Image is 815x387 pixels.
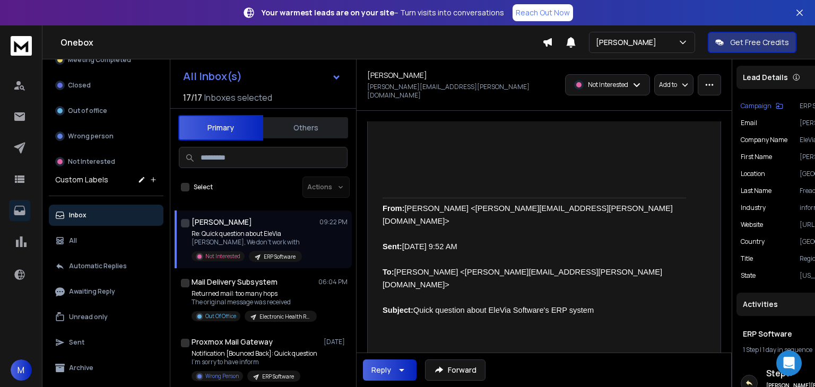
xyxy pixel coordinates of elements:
[741,187,771,195] p: Last Name
[383,268,394,276] b: To:
[69,364,93,372] p: Archive
[69,236,77,245] p: All
[659,81,677,89] p: Add to
[192,337,273,347] h1: Proxmox Mail Gateway
[178,115,263,140] button: Primary
[741,204,766,212] p: industry
[183,91,202,104] span: 17 / 17
[262,373,294,381] p: ERP Software
[192,289,317,298] p: Returned mail: too many hops
[49,332,163,353] button: Sent
[263,116,348,139] button: Others
[367,83,541,100] p: [PERSON_NAME][EMAIL_ADDRESS][PERSON_NAME][DOMAIN_NAME]
[259,313,310,321] p: Electronic Health Records
[708,32,796,53] button: Get Free Credits
[69,313,108,321] p: Unread only
[741,136,787,144] p: Company Name
[596,37,661,48] p: [PERSON_NAME]
[192,238,302,247] p: [PERSON_NAME], We don't work with
[49,256,163,277] button: Automatic Replies
[264,253,296,261] p: ERP Software
[741,119,757,127] p: Email
[192,358,317,366] p: I'm sorry to have inform
[741,102,771,110] p: Campaign
[262,7,504,18] p: – Turn visits into conversations
[383,306,413,314] b: Subject:
[516,7,570,18] p: Reach Out Now
[69,338,84,347] p: Sent
[192,298,317,306] p: The original message was received
[68,157,115,166] p: Not Interested
[11,36,32,56] img: logo
[319,218,348,226] p: 09:22 PM
[776,350,802,376] div: Open Intercom Messenger
[730,37,789,48] p: Get Free Credits
[741,221,763,229] p: website
[69,211,86,219] p: Inbox
[363,359,417,381] button: Reply
[69,287,115,296] p: Awaiting Reply
[68,56,131,64] p: Meeting Completed
[68,132,114,140] p: Wrong person
[192,277,278,287] h1: Mail Delivery Subsystem
[205,252,240,260] p: Not Interested
[49,75,163,96] button: Closed
[741,238,765,246] p: Country
[318,278,348,286] p: 06:04 PM
[49,49,163,71] button: Meeting Completed
[49,126,163,147] button: Wrong person
[69,262,127,270] p: Automatic Replies
[741,170,765,178] p: location
[49,230,163,251] button: All
[68,107,107,115] p: Out of office
[49,100,163,121] button: Out of office
[743,72,788,83] p: Lead Details
[205,372,239,380] p: Wrong Person
[741,102,783,110] button: Campaign
[205,312,236,320] p: Out Of Office
[49,151,163,172] button: Not Interested
[762,345,812,354] span: 1 day in sequence
[11,359,32,381] button: M
[49,281,163,302] button: Awaiting Reply
[741,271,756,280] p: State
[425,359,485,381] button: Forward
[743,345,759,354] span: 1 Step
[741,153,772,161] p: First Name
[204,91,272,104] h3: Inboxes selected
[55,174,108,185] h3: Custom Labels
[324,338,348,346] p: [DATE]
[49,205,163,226] button: Inbox
[262,7,394,17] strong: Your warmest leads are on your site
[383,204,673,314] font: [PERSON_NAME] <[PERSON_NAME][EMAIL_ADDRESS][PERSON_NAME][DOMAIN_NAME]> [DATE] 9:52 AM [PERSON_NAM...
[741,254,753,263] p: title
[371,365,391,375] div: Reply
[367,70,427,81] h1: [PERSON_NAME]
[183,71,242,82] h1: All Inbox(s)
[68,81,91,90] p: Closed
[49,357,163,379] button: Archive
[588,81,628,89] p: Not Interested
[513,4,573,21] a: Reach Out Now
[192,349,317,358] p: Notification [Bounced Back]: Quick question
[383,204,405,213] b: From:
[383,242,402,251] b: Sent:
[175,66,350,87] button: All Inbox(s)
[192,217,252,227] h1: [PERSON_NAME]
[194,183,213,191] label: Select
[60,36,542,49] h1: Onebox
[192,230,302,238] p: Re: Quick question about EleVia
[49,306,163,328] button: Unread only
